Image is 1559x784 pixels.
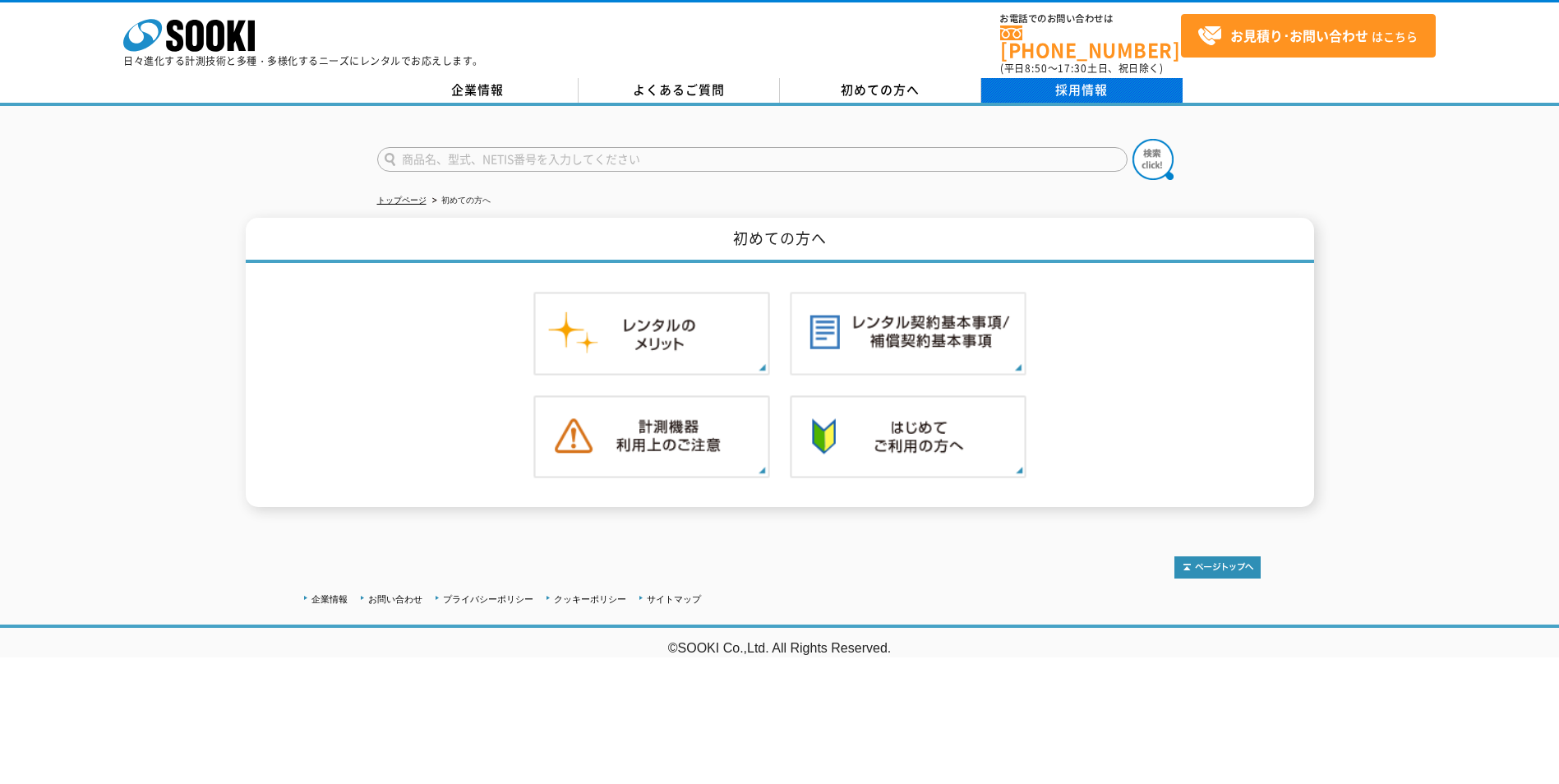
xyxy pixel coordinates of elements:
a: サイトマップ [647,594,701,604]
img: レンタルのメリット [533,292,770,376]
h1: 初めての方へ [246,218,1314,263]
span: 8:50 [1025,61,1048,76]
a: 初めての方へ [780,78,981,103]
img: レンタル契約基本事項／補償契約基本事項 [790,292,1026,376]
input: 商品名、型式、NETIS番号を入力してください [377,147,1128,172]
span: (平日 ～ 土日、祝日除く) [1000,61,1163,76]
span: 初めての方へ [841,81,920,99]
a: トップページ [377,196,427,205]
a: クッキーポリシー [554,594,626,604]
a: 企業情報 [377,78,579,103]
img: 計測機器ご利用上のご注意 [533,395,770,479]
img: 初めての方へ [790,395,1026,479]
a: お見積り･お問い合わせはこちら [1181,14,1436,58]
span: 17:30 [1058,61,1087,76]
a: [PHONE_NUMBER] [1000,25,1181,59]
img: トップページへ [1174,556,1261,579]
a: 企業情報 [311,594,348,604]
a: お問い合わせ [368,594,422,604]
a: よくあるご質問 [579,78,780,103]
img: btn_search.png [1132,139,1174,180]
li: 初めての方へ [429,192,491,210]
strong: お見積り･お問い合わせ [1230,25,1368,45]
span: はこちら [1197,24,1418,48]
a: 採用情報 [981,78,1183,103]
span: お電話でのお問い合わせは [1000,14,1181,24]
a: プライバシーポリシー [443,594,533,604]
p: 日々進化する計測技術と多種・多様化するニーズにレンタルでお応えします。 [123,56,483,66]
